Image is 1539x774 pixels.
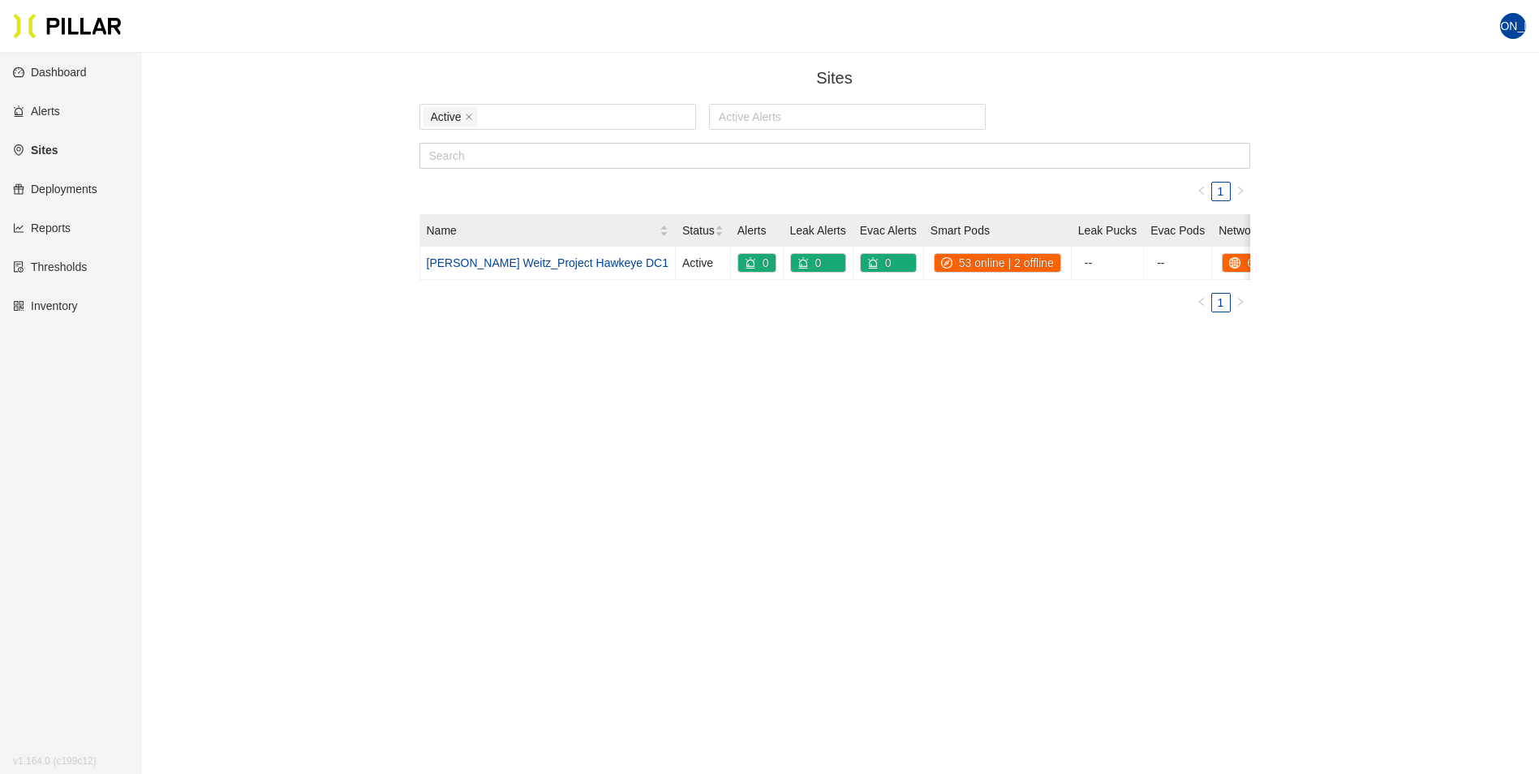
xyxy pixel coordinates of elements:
[816,69,852,87] span: Sites
[1229,257,1247,269] span: global
[861,256,898,269] a: alert0
[1157,254,1205,272] div: --
[1231,293,1250,312] button: right
[731,215,784,247] th: Alerts
[935,254,1060,272] div: 53 online | 2 offline
[941,257,959,269] span: compass
[682,221,715,239] span: Status
[1197,297,1206,307] span: left
[1211,182,1231,201] li: 1
[738,256,776,269] a: alert0
[797,257,815,269] span: alert
[1236,186,1245,196] span: right
[1211,293,1231,312] li: 1
[13,105,60,118] a: alertAlerts
[745,257,763,269] span: alert
[1192,182,1211,201] li: Previous Page
[1212,183,1230,200] a: 1
[13,221,71,234] a: line-chartReports
[1231,182,1250,201] button: right
[1231,182,1250,201] li: Next Page
[924,215,1072,247] th: Smart Pods
[13,66,87,79] a: dashboardDashboard
[427,256,669,269] a: [PERSON_NAME] Weitz_Project Hawkeye DC1
[784,215,853,247] th: Leak Alerts
[465,113,473,123] span: close
[419,143,1250,169] input: Search
[853,215,924,247] th: Evac Alerts
[13,299,78,312] a: qrcodeInventory
[1236,297,1245,307] span: right
[13,13,122,39] img: Pillar Technologies
[791,256,828,269] a: alert0
[1072,215,1144,247] th: Leak Pucks
[1212,215,1353,247] th: Network Gateways
[13,144,58,157] a: environmentSites
[13,183,97,196] a: giftDeployments
[1192,182,1211,201] button: left
[13,260,87,273] a: exceptionThresholds
[1085,254,1137,272] div: --
[1212,294,1230,312] a: 1
[1144,215,1212,247] th: Evac Pods
[1192,293,1211,312] li: Previous Page
[1192,293,1211,312] button: left
[1223,254,1342,272] div: 6 online | 7 offline
[427,221,660,239] span: Name
[676,247,731,280] td: Active
[1197,186,1206,196] span: left
[867,257,885,269] span: alert
[1231,293,1250,312] li: Next Page
[431,108,462,126] span: Active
